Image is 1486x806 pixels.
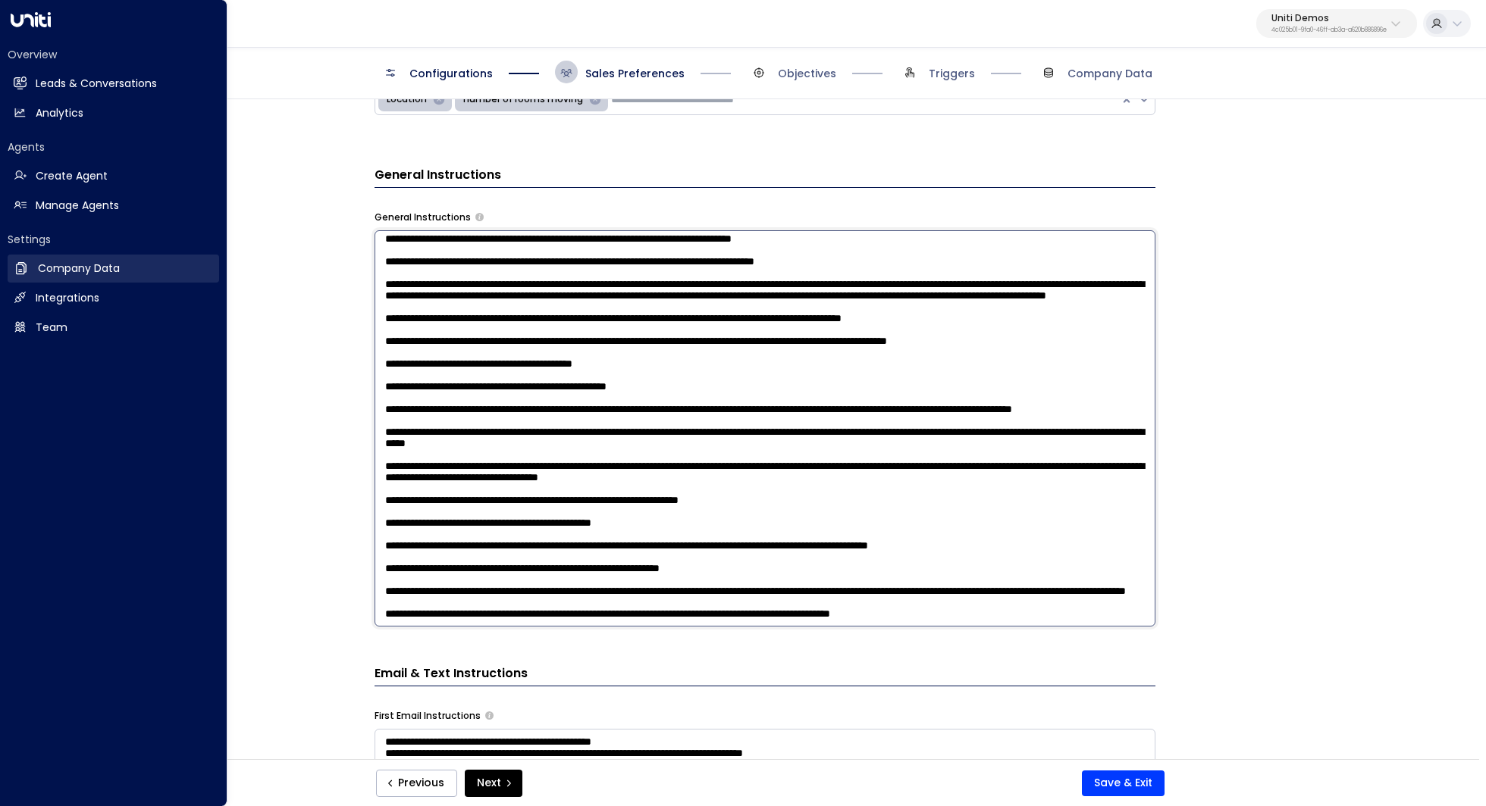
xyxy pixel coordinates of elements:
h2: Agents [8,139,219,155]
span: Triggers [929,66,975,81]
button: Uniti Demos4c025b01-9fa0-46ff-ab3a-a620b886896e [1256,9,1417,38]
div: Location [382,91,429,109]
span: Configurations [409,66,493,81]
button: Next [465,770,522,797]
span: Sales Preferences [585,66,685,81]
span: Company Data [1067,66,1152,81]
a: Analytics [8,99,219,127]
div: Remove number of rooms moving [585,91,605,109]
div: number of rooms moving [459,91,585,109]
h2: Company Data [38,261,120,276]
div: Remove Location [429,91,449,109]
h2: Settings [8,232,219,247]
a: Manage Agents [8,192,219,220]
h2: Analytics [36,105,83,121]
a: Team [8,314,219,342]
p: Uniti Demos [1271,14,1387,23]
h3: Email & Text Instructions [375,664,1155,686]
label: First Email Instructions [375,709,481,723]
button: Previous [376,770,457,797]
a: Integrations [8,284,219,312]
span: Objectives [778,66,836,81]
h2: Create Agent [36,168,108,184]
p: 4c025b01-9fa0-46ff-ab3a-a620b886896e [1271,27,1387,33]
a: Leads & Conversations [8,70,219,98]
h3: General Instructions [375,166,1155,188]
h2: Manage Agents [36,198,119,214]
h2: Leads & Conversations [36,76,157,92]
button: Provide any specific instructions you want the agent to follow when responding to leads. This app... [475,213,484,221]
button: Save & Exit [1082,770,1165,796]
a: Company Data [8,255,219,283]
h2: Overview [8,47,219,62]
h2: Integrations [36,290,99,306]
a: Create Agent [8,162,219,190]
label: General Instructions [375,211,471,224]
h2: Team [36,320,67,336]
button: Specify instructions for the agent's first email only, such as introductory content, special offe... [485,711,494,720]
